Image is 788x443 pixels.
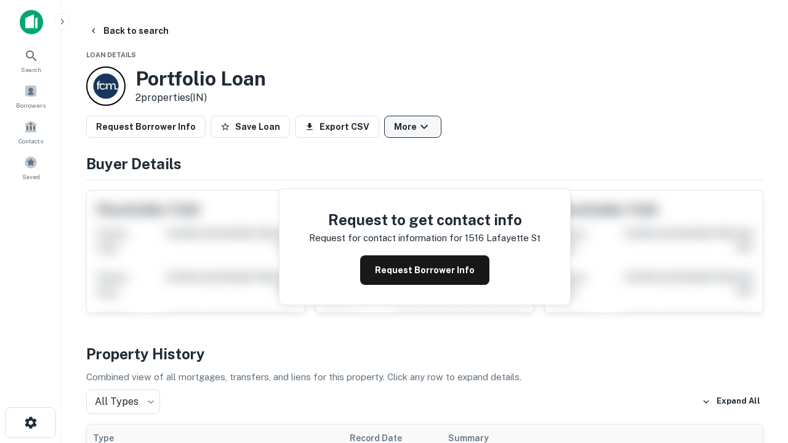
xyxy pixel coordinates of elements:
p: 2 properties (IN) [135,90,266,105]
p: Request for contact information for [309,231,462,245]
a: Borrowers [4,79,58,113]
p: Combined view of all mortgages, transfers, and liens for this property. Click any row to expand d... [86,370,763,385]
button: Request Borrower Info [86,116,206,138]
h4: Request to get contact info [309,209,541,231]
button: More [384,116,441,138]
p: 1516 lafayette st [465,231,541,245]
img: capitalize-icon.png [20,10,43,34]
h4: Buyer Details [86,153,763,175]
span: Contacts [18,136,43,146]
button: Save Loan [211,116,290,138]
h3: Portfolio Loan [135,67,266,90]
span: Borrowers [16,100,46,110]
button: Export CSV [295,116,379,138]
span: Search [21,65,41,74]
div: All Types [86,389,160,414]
button: Request Borrower Info [360,255,489,285]
span: Saved [22,172,40,182]
button: Back to search [84,20,174,42]
span: Loan Details [86,51,136,58]
a: Search [4,44,58,77]
a: Contacts [4,115,58,148]
a: Saved [4,151,58,184]
button: Expand All [699,393,763,411]
iframe: Chat Widget [726,345,788,404]
h4: Property History [86,343,763,365]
